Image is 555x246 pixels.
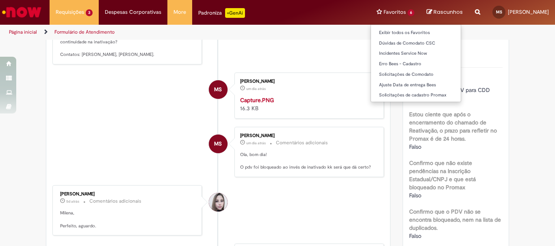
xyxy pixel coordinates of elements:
[246,141,266,145] time: 26/08/2025 12:48:31
[384,8,406,16] span: Favoritos
[54,29,115,35] a: Formulário de Atendimento
[409,208,501,231] b: Confirmo que o PDV não se encontra bloqueado, nem na lista de duplicados.
[409,232,421,240] span: Falso
[173,8,186,16] span: More
[409,192,421,199] span: Falso
[246,86,266,91] time: 26/08/2025 12:49:46
[371,24,461,102] ul: Favoritos
[56,8,84,16] span: Requisições
[209,135,228,153] div: Milena da Rocha da Silva
[240,79,375,84] div: [PERSON_NAME]
[86,9,93,16] span: 3
[408,9,414,16] span: 6
[89,198,141,205] small: Comentários adicionais
[371,81,461,90] a: Ajuste Data de entrega Bees
[409,111,497,142] b: Estou ciente que após o encerramento do chamado de Reativação, o prazo para refletir no Promax é ...
[240,96,375,112] div: 16.3 KB
[240,133,375,138] div: [PERSON_NAME]
[434,8,463,16] span: Rascunhos
[496,9,502,15] span: MS
[225,8,245,18] p: +GenAi
[1,4,43,20] img: ServiceNow
[209,80,228,99] div: Milena da Rocha da Silva
[409,159,476,191] b: Confirmo que não existe pendências na Inscrição Estadual/CNPJ e que está bloqueado no Promax
[66,199,79,204] time: 22/08/2025 15:02:00
[427,9,463,16] a: Rascunhos
[276,139,328,146] small: Comentários adicionais
[371,49,461,58] a: Incidentes Service Now
[240,152,375,171] p: Ola, bom dia! O pdv foi bloqueado ao invés de inativado kk será que dá certo?
[371,70,461,79] a: Solicitações de Comodato
[66,199,79,204] span: 5d atrás
[60,210,195,229] p: Milena, Perfeito, aguardo.
[214,80,222,99] span: MS
[371,91,461,100] a: Solicitações de cadastro Promax
[240,96,274,104] a: Capture.PNG
[209,193,228,212] div: Daniele Aparecida Queiroz
[9,29,37,35] a: Página inicial
[371,39,461,48] a: Dúvidas de Comodato CSC
[246,141,266,145] span: um dia atrás
[371,28,461,37] a: Exibir todos os Favoritos
[508,9,549,15] span: [PERSON_NAME]
[409,143,421,150] span: Falso
[246,86,266,91] span: um dia atrás
[6,25,364,40] ul: Trilhas de página
[371,60,461,68] a: Erro Bees - Cadastro
[214,134,222,154] span: MS
[198,8,245,18] div: Padroniza
[60,192,195,197] div: [PERSON_NAME]
[105,8,161,16] span: Despesas Corporativas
